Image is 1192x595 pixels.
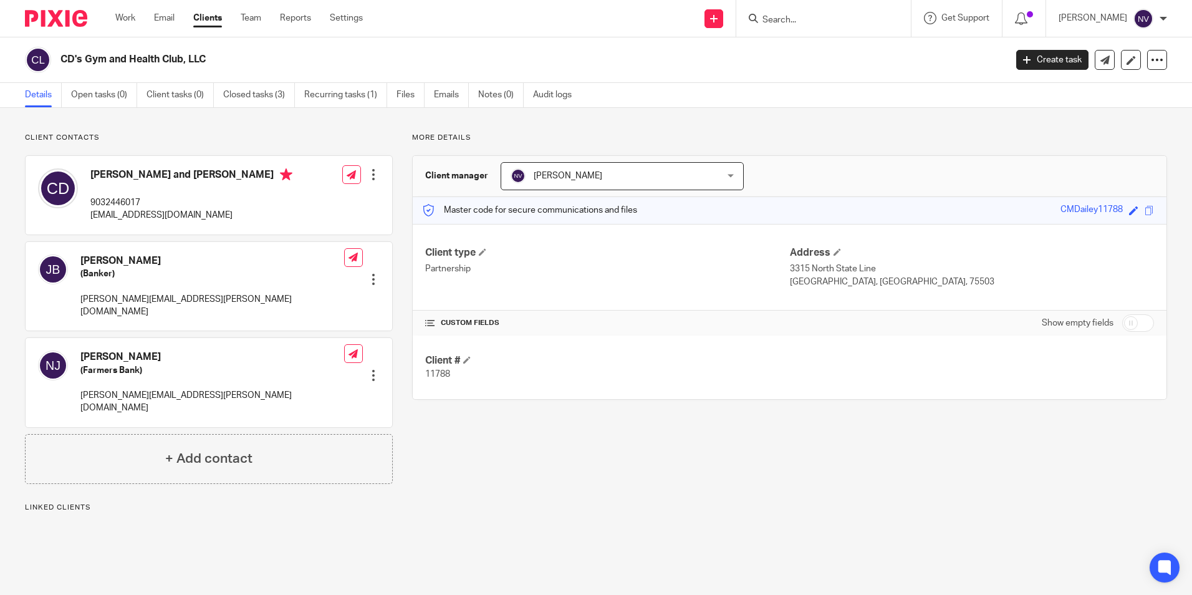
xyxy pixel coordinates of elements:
a: Settings [330,12,363,24]
img: Pixie [25,10,87,27]
h4: CUSTOM FIELDS [425,318,789,328]
p: 9032446017 [90,196,292,209]
h5: (Farmers Bank) [80,364,344,377]
img: svg%3E [38,254,68,284]
h5: (Banker) [80,268,344,280]
p: [PERSON_NAME][EMAIL_ADDRESS][PERSON_NAME][DOMAIN_NAME] [80,293,344,319]
a: Audit logs [533,83,581,107]
h4: Address [790,246,1154,259]
a: Team [241,12,261,24]
a: Client tasks (0) [147,83,214,107]
a: Notes (0) [478,83,524,107]
p: [PERSON_NAME][EMAIL_ADDRESS][PERSON_NAME][DOMAIN_NAME] [80,389,344,415]
a: Details [25,83,62,107]
img: svg%3E [511,168,526,183]
h3: Client manager [425,170,488,182]
i: Primary [280,168,292,181]
a: Clients [193,12,222,24]
span: 11788 [425,370,450,379]
a: Reports [280,12,311,24]
img: svg%3E [38,168,78,208]
a: Files [397,83,425,107]
h4: [PERSON_NAME] and [PERSON_NAME] [90,168,292,184]
p: [EMAIL_ADDRESS][DOMAIN_NAME] [90,209,292,221]
label: Show empty fields [1042,317,1113,329]
p: Client contacts [25,133,393,143]
p: Partnership [425,263,789,275]
a: Work [115,12,135,24]
h4: + Add contact [165,449,252,468]
a: Create task [1016,50,1089,70]
p: More details [412,133,1167,143]
input: Search [761,15,873,26]
p: Linked clients [25,503,393,513]
h4: [PERSON_NAME] [80,254,344,268]
a: Email [154,12,175,24]
h4: [PERSON_NAME] [80,351,344,364]
h4: Client # [425,354,789,367]
p: Master code for secure communications and files [422,204,637,216]
h4: Client type [425,246,789,259]
a: Recurring tasks (1) [304,83,387,107]
span: Get Support [941,14,989,22]
div: CMDailey11788 [1060,203,1123,218]
img: svg%3E [25,47,51,73]
p: [PERSON_NAME] [1059,12,1127,24]
p: 3315 North State Line [790,263,1154,275]
img: svg%3E [1133,9,1153,29]
span: [PERSON_NAME] [534,172,602,180]
a: Emails [434,83,469,107]
h2: CD's Gym and Health Club, LLC [60,53,810,66]
a: Open tasks (0) [71,83,137,107]
p: [GEOGRAPHIC_DATA], [GEOGRAPHIC_DATA], 75503 [790,276,1154,288]
a: Closed tasks (3) [223,83,295,107]
img: svg%3E [38,351,68,380]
